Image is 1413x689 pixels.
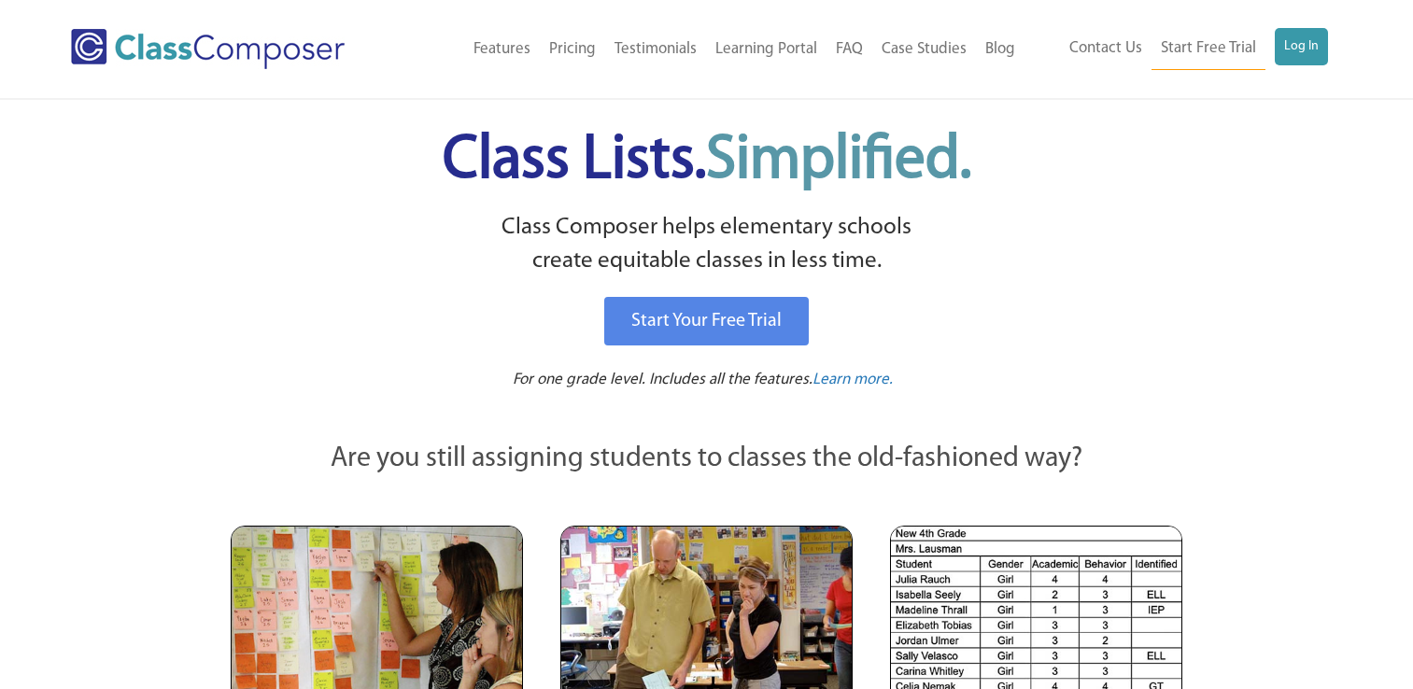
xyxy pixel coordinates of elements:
[1152,28,1265,70] a: Start Free Trial
[812,369,893,392] a: Learn more.
[604,297,809,345] a: Start Your Free Trial
[1060,28,1152,69] a: Contact Us
[513,372,812,387] span: For one grade level. Includes all the features.
[605,29,706,70] a: Testimonials
[540,29,605,70] a: Pricing
[228,211,1186,279] p: Class Composer helps elementary schools create equitable classes in less time.
[403,29,1024,70] nav: Header Menu
[443,131,971,191] span: Class Lists.
[464,29,540,70] a: Features
[631,312,782,330] span: Start Your Free Trial
[812,372,893,387] span: Learn more.
[827,29,872,70] a: FAQ
[71,29,345,69] img: Class Composer
[706,131,971,191] span: Simplified.
[1024,28,1328,70] nav: Header Menu
[706,29,827,70] a: Learning Portal
[872,29,976,70] a: Case Studies
[231,439,1183,480] p: Are you still assigning students to classes the old-fashioned way?
[1275,28,1328,65] a: Log In
[976,29,1024,70] a: Blog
